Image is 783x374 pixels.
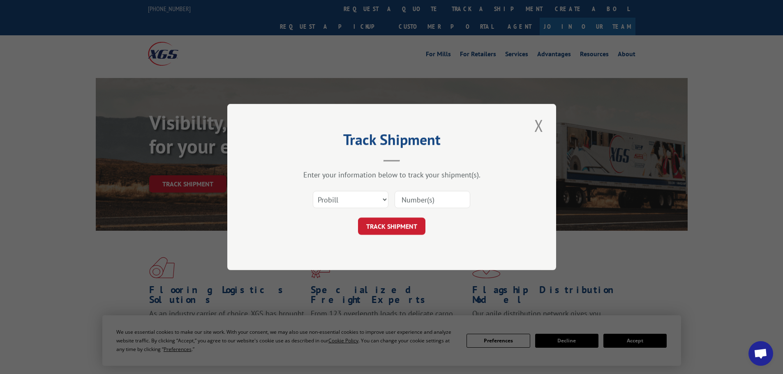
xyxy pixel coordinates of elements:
a: Open chat [748,341,773,366]
input: Number(s) [395,191,470,208]
button: TRACK SHIPMENT [358,218,425,235]
button: Close modal [532,114,546,137]
h2: Track Shipment [268,134,515,149]
div: Enter your information below to track your shipment(s). [268,170,515,179]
